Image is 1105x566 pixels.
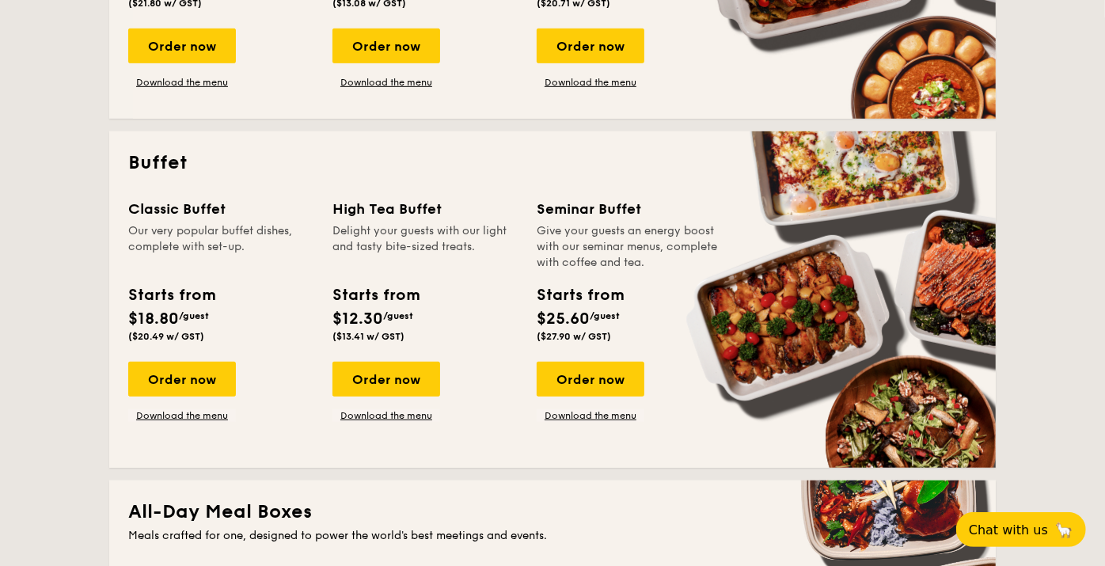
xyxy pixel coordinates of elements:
h2: Buffet [128,150,977,176]
span: $12.30 [332,310,383,329]
span: 🦙 [1054,521,1073,539]
div: Our very popular buffet dishes, complete with set-up. [128,223,313,271]
span: ($27.90 w/ GST) [537,331,611,342]
div: Order now [128,28,236,63]
span: Chat with us [969,522,1048,538]
div: Starts from [128,283,215,307]
span: /guest [179,310,209,321]
div: Classic Buffet [128,198,313,220]
span: $25.60 [537,310,590,329]
div: Order now [537,28,644,63]
a: Download the menu [128,76,236,89]
div: Starts from [332,283,419,307]
div: High Tea Buffet [332,198,518,220]
div: Order now [128,362,236,397]
div: Order now [332,28,440,63]
div: Give your guests an energy boost with our seminar menus, complete with coffee and tea. [537,223,722,271]
span: ($13.41 w/ GST) [332,331,404,342]
div: Delight your guests with our light and tasty bite-sized treats. [332,223,518,271]
span: ($20.49 w/ GST) [128,331,204,342]
div: Seminar Buffet [537,198,722,220]
div: Starts from [537,283,623,307]
span: /guest [383,310,413,321]
button: Chat with us🦙 [956,512,1086,547]
a: Download the menu [332,409,440,422]
a: Download the menu [128,409,236,422]
div: Order now [537,362,644,397]
h2: All-Day Meal Boxes [128,500,977,525]
span: /guest [590,310,620,321]
a: Download the menu [537,76,644,89]
div: Meals crafted for one, designed to power the world's best meetings and events. [128,528,977,544]
div: Order now [332,362,440,397]
span: $18.80 [128,310,179,329]
a: Download the menu [537,409,644,422]
a: Download the menu [332,76,440,89]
